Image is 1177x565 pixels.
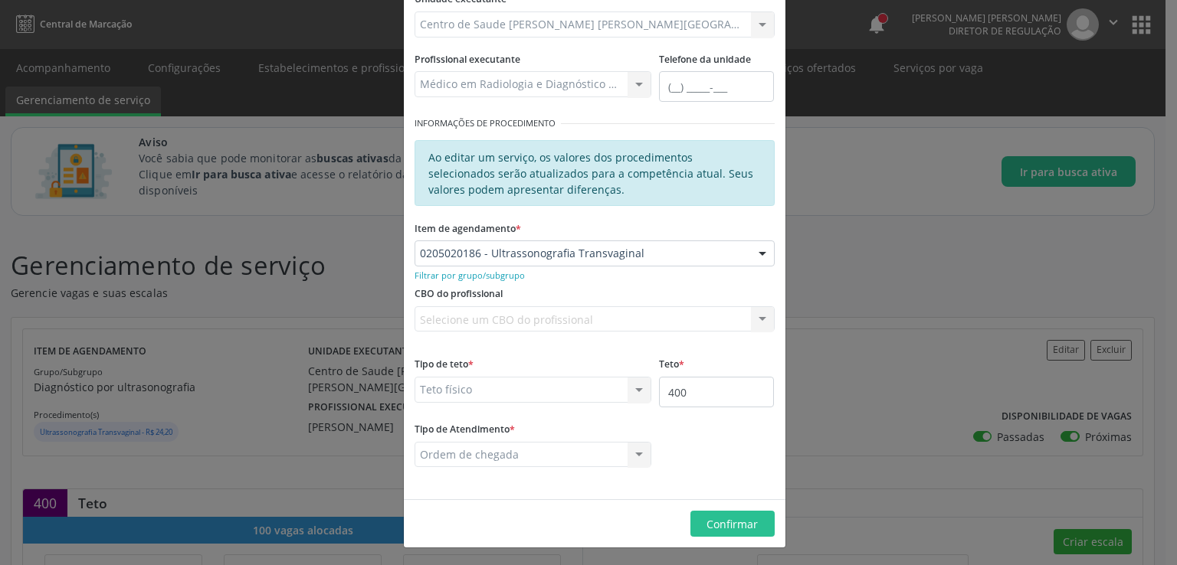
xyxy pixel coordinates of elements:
label: Telefone da unidade [659,48,751,72]
label: Item de agendamento [415,217,521,240]
label: Tipo de teto [415,353,474,377]
label: CBO do profissional [415,282,503,306]
label: Tipo de Atendimento [415,418,515,442]
label: Profissional executante [415,48,520,72]
div: Ao editar um serviço, os valores dos procedimentos selecionados serão atualizados para a competên... [415,140,775,206]
input: (__) _____-___ [659,71,774,102]
label: Teto [659,353,684,377]
a: Filtrar por grupo/subgrupo [415,267,525,282]
span: 0205020186 - Ultrassonografia Transvaginal [420,246,743,261]
span: Confirmar [707,517,758,531]
input: Ex. 100 [659,377,774,407]
small: Filtrar por grupo/subgrupo [415,269,525,281]
button: Confirmar [690,511,775,537]
small: Informações de Procedimento [415,117,556,130]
